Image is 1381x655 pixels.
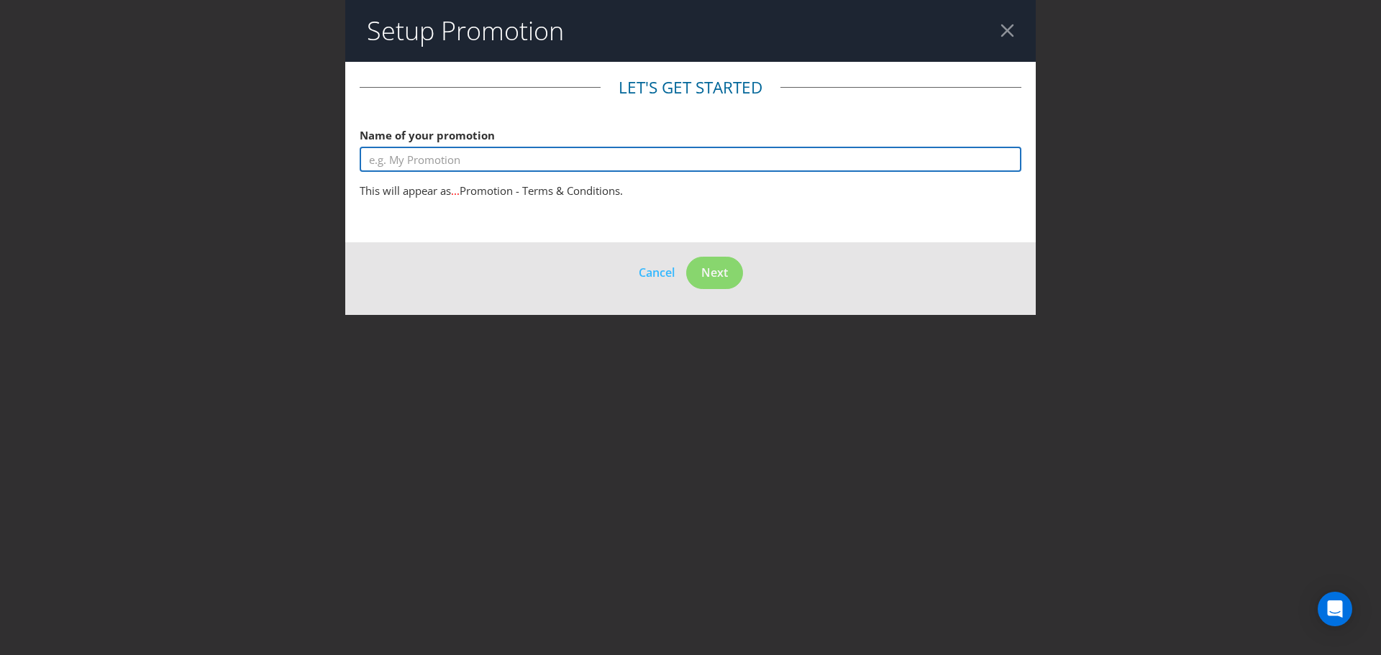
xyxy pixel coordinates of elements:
[1318,592,1352,626] div: Open Intercom Messenger
[360,183,451,198] span: This will appear as
[360,147,1021,172] input: e.g. My Promotion
[451,183,460,198] span: ...
[638,263,675,282] button: Cancel
[686,257,743,289] button: Next
[367,17,564,45] h2: Setup Promotion
[360,128,495,142] span: Name of your promotion
[601,76,780,99] legend: Let's get started
[460,183,623,198] span: Promotion - Terms & Conditions.
[639,265,675,280] span: Cancel
[701,265,728,280] span: Next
